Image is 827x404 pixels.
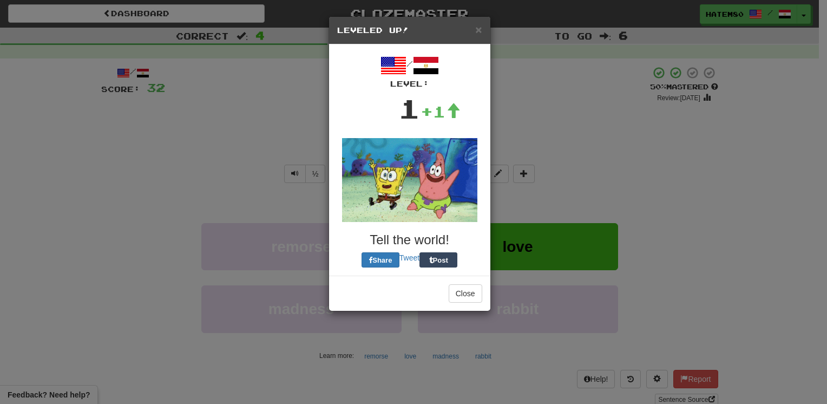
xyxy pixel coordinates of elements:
button: Close [475,24,482,35]
button: Close [449,284,482,303]
div: Level: [337,79,482,89]
button: Share [362,252,399,268]
div: +1 [421,101,461,122]
img: spongebob-53e4afb176f15ec50bbd25504a55505dc7932d5912ae3779acb110eb58d89fe3.gif [342,138,477,222]
h3: Tell the world! [337,233,482,247]
a: Tweet [399,253,419,262]
div: 1 [398,89,421,127]
span: × [475,23,482,36]
div: / [337,53,482,89]
h5: Leveled Up! [337,25,482,36]
button: Post [419,252,457,268]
